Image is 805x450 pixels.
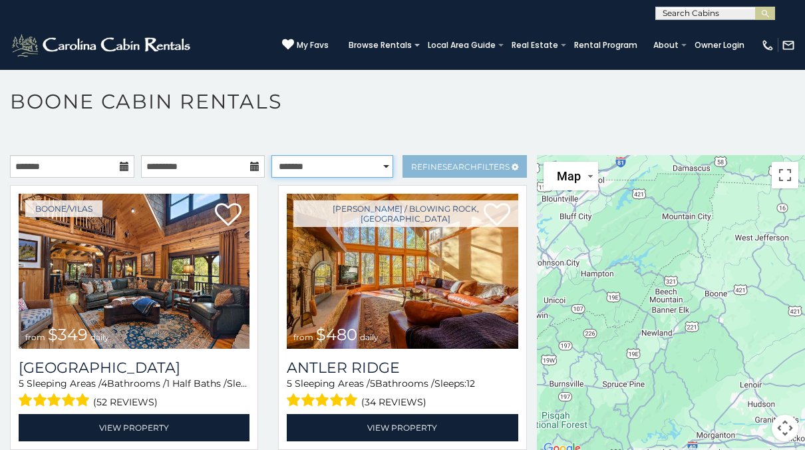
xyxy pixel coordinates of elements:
button: Map camera controls [772,415,798,441]
img: mail-regular-white.png [782,39,795,52]
a: [GEOGRAPHIC_DATA] [19,359,249,377]
a: Diamond Creek Lodge from $349 daily [19,194,249,349]
a: RefineSearchFilters [402,155,527,178]
a: Rental Program [567,36,644,55]
a: About [647,36,685,55]
img: phone-regular-white.png [761,39,774,52]
span: 5 [287,377,292,389]
a: View Property [19,414,249,441]
span: (52 reviews) [93,393,158,411]
span: 12 [466,377,475,389]
a: Add to favorites [215,202,241,230]
span: 1 Half Baths / [166,377,227,389]
button: Change map style [544,162,598,190]
img: White-1-2.png [10,32,194,59]
a: Boone/Vilas [25,200,102,217]
img: Antler Ridge [287,194,518,349]
span: $349 [48,325,88,344]
div: Sleeping Areas / Bathrooms / Sleeps: [287,377,518,411]
span: from [293,332,313,342]
div: Sleeping Areas / Bathrooms / Sleeps: [19,377,249,411]
span: Map [557,169,581,183]
span: (34 reviews) [361,393,426,411]
a: Local Area Guide [421,36,502,55]
a: Owner Login [688,36,751,55]
a: Antler Ridge from $480 daily [287,194,518,349]
a: Antler Ridge [287,359,518,377]
span: My Favs [297,39,329,51]
span: 5 [19,377,24,389]
span: daily [360,332,379,342]
span: $480 [316,325,357,344]
a: [PERSON_NAME] / Blowing Rock, [GEOGRAPHIC_DATA] [293,200,518,227]
a: My Favs [282,39,329,52]
span: Search [442,162,477,172]
button: Toggle fullscreen view [772,162,798,188]
img: Diamond Creek Lodge [19,194,249,349]
span: from [25,332,45,342]
span: daily [90,332,109,342]
a: Real Estate [505,36,565,55]
span: Refine Filters [411,162,510,172]
h3: Diamond Creek Lodge [19,359,249,377]
span: 5 [370,377,375,389]
a: View Property [287,414,518,441]
span: 4 [101,377,107,389]
a: Browse Rentals [342,36,418,55]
